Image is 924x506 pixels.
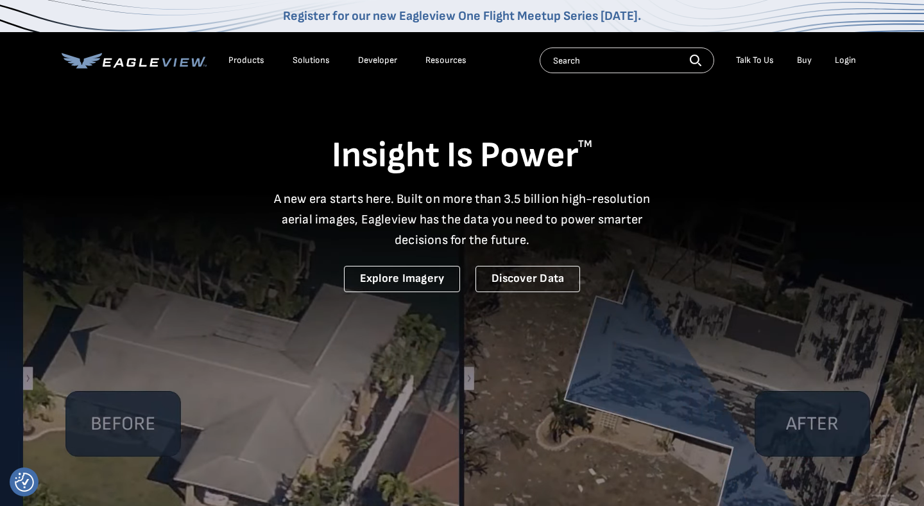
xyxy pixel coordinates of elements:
[283,8,641,24] a: Register for our new Eagleview One Flight Meetup Series [DATE].
[15,473,34,492] img: Revisit consent button
[736,55,774,66] div: Talk To Us
[475,266,580,292] a: Discover Data
[344,266,461,292] a: Explore Imagery
[15,473,34,492] button: Consent Preferences
[540,48,714,73] input: Search
[425,55,466,66] div: Resources
[62,134,862,179] h1: Insight Is Power
[835,55,856,66] div: Login
[578,138,592,150] sup: TM
[266,189,658,250] p: A new era starts here. Built on more than 3.5 billion high-resolution aerial images, Eagleview ha...
[358,55,397,66] a: Developer
[797,55,812,66] a: Buy
[293,55,330,66] div: Solutions
[228,55,264,66] div: Products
